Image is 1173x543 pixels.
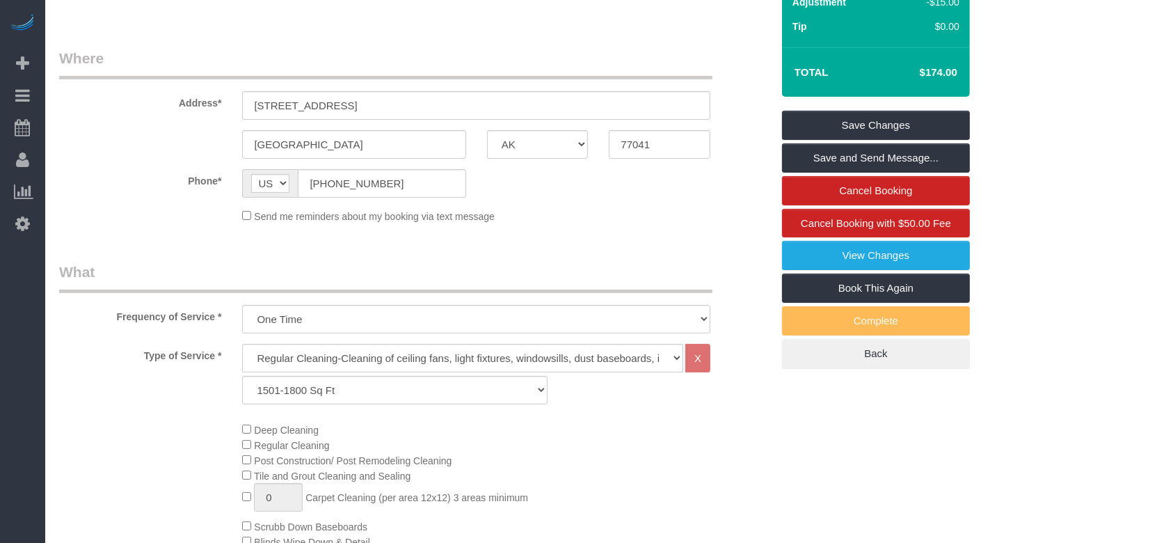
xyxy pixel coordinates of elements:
a: Save and Send Message... [782,143,970,173]
a: Cancel Booking [782,176,970,205]
a: Cancel Booking with $50.00 Fee [782,209,970,238]
span: Cancel Booking with $50.00 Fee [801,217,951,229]
input: Zip Code* [609,130,710,159]
legend: What [59,262,712,293]
label: Frequency of Service * [49,305,232,324]
label: Phone* [49,169,232,188]
span: Deep Cleaning [254,425,319,436]
input: City* [242,130,465,159]
h4: $174.00 [878,67,957,79]
label: Address* [49,91,232,110]
legend: Where [59,48,712,79]
a: Book This Again [782,274,970,303]
span: Carpet Cleaning (per area 12x12) 3 areas minimum [305,492,528,503]
strong: Total [795,66,829,78]
div: $0.00 [895,19,959,33]
span: Regular Cleaning [254,440,329,451]
span: Send me reminders about my booking via text message [254,211,495,222]
a: Back [782,339,970,368]
label: Type of Service * [49,344,232,363]
input: Phone* [298,169,465,198]
span: Post Construction/ Post Remodeling Cleaning [254,455,452,466]
span: Tile and Grout Cleaning and Sealing [254,471,410,482]
span: Scrubb Down Baseboards [254,521,367,533]
a: Save Changes [782,111,970,140]
a: View Changes [782,241,970,270]
img: Automaid Logo [8,14,36,33]
label: Tip [792,19,807,33]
